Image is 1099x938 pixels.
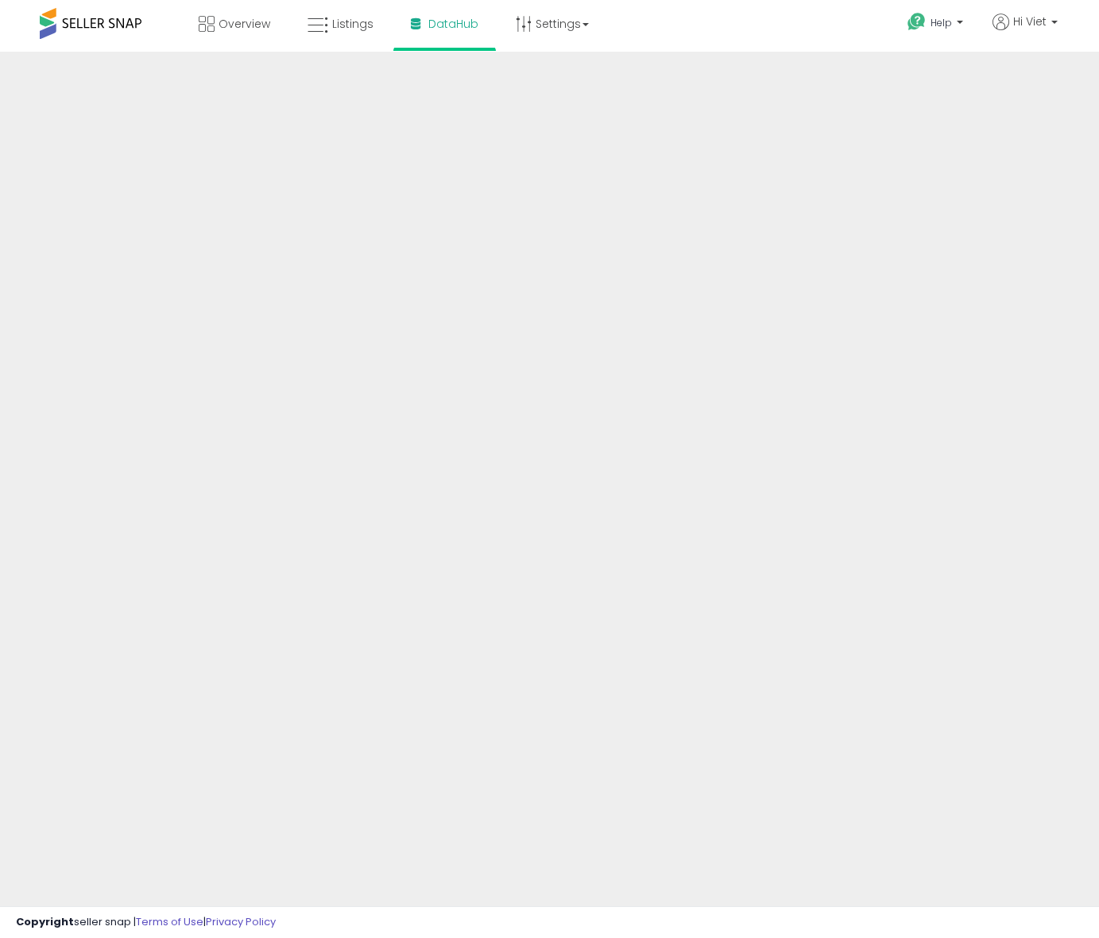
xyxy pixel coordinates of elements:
[219,16,270,32] span: Overview
[428,16,478,32] span: DataHub
[931,16,952,29] span: Help
[1013,14,1047,29] span: Hi Viet
[993,14,1058,49] a: Hi Viet
[332,16,373,32] span: Listings
[907,12,927,32] i: Get Help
